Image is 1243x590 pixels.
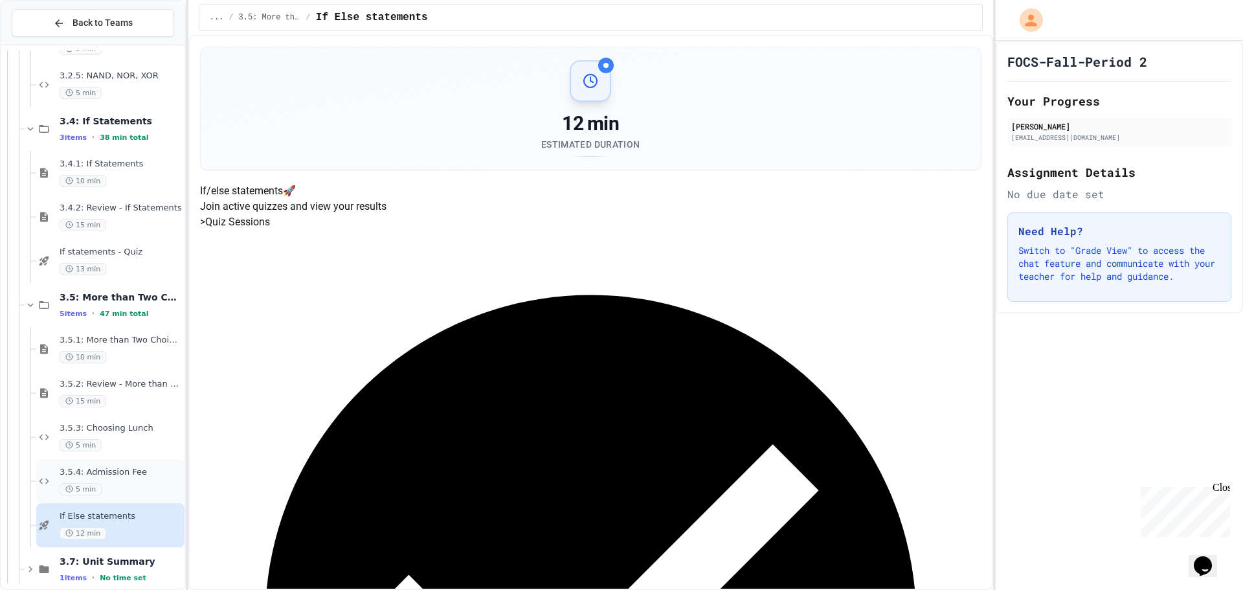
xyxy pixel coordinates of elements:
span: 3.5: More than Two Choices [60,291,182,303]
div: No due date set [1007,187,1231,202]
p: Switch to "Grade View" to access the chat feature and communicate with your teacher for help and ... [1018,244,1220,283]
span: 15 min [60,219,106,231]
span: 3.5: More than Two Choices [239,12,301,23]
span: 3.4.2: Review - If Statements [60,203,182,214]
span: 12 min [60,527,106,539]
div: Estimated Duration [541,138,640,151]
span: 3.7: Unit Summary [60,556,182,567]
span: • [92,308,95,319]
span: • [92,132,95,142]
div: [PERSON_NAME] [1011,120,1227,132]
h4: If/else statements 🚀 [200,183,981,199]
iframe: chat widget [1136,482,1230,537]
span: / [229,12,233,23]
p: Join active quizzes and view your results [200,199,981,214]
h2: Assignment Details [1007,163,1231,181]
div: Chat with us now!Close [5,5,89,82]
span: 13 min [60,263,106,275]
span: 5 min [60,483,102,495]
span: / [306,12,311,23]
span: 3.5.1: More than Two Choices [60,335,182,346]
span: 1 items [60,574,87,582]
div: My Account [1006,5,1046,35]
span: 3 items [60,133,87,142]
span: If Else statements [316,10,428,25]
button: Back to Teams [12,9,174,37]
span: 5 min [60,87,102,99]
span: 3.5.3: Choosing Lunch [60,423,182,434]
span: 47 min total [100,310,148,318]
div: 12 min [541,112,640,135]
span: • [92,573,95,583]
span: 3.5.4: Admission Fee [60,467,182,478]
span: 38 min total [100,133,148,142]
span: If statements - Quiz [60,247,182,258]
span: 3.4: If Statements [60,115,182,127]
h5: > Quiz Sessions [200,214,981,230]
span: 3.5.2: Review - More than Two Choices [60,379,182,390]
span: Back to Teams [73,16,133,30]
span: 10 min [60,351,106,363]
span: 3.2.5: NAND, NOR, XOR [60,71,182,82]
h3: Need Help? [1018,223,1220,239]
h2: Your Progress [1007,92,1231,110]
h1: FOCS-Fall-Period 2 [1007,52,1147,71]
span: 5 items [60,310,87,318]
span: If Else statements [60,511,182,522]
span: No time set [100,574,146,582]
span: ... [210,12,224,23]
span: 5 min [60,439,102,451]
iframe: chat widget [1189,538,1230,577]
span: 15 min [60,395,106,407]
span: 3.4.1: If Statements [60,159,182,170]
span: 10 min [60,175,106,187]
div: [EMAIL_ADDRESS][DOMAIN_NAME] [1011,133,1227,142]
